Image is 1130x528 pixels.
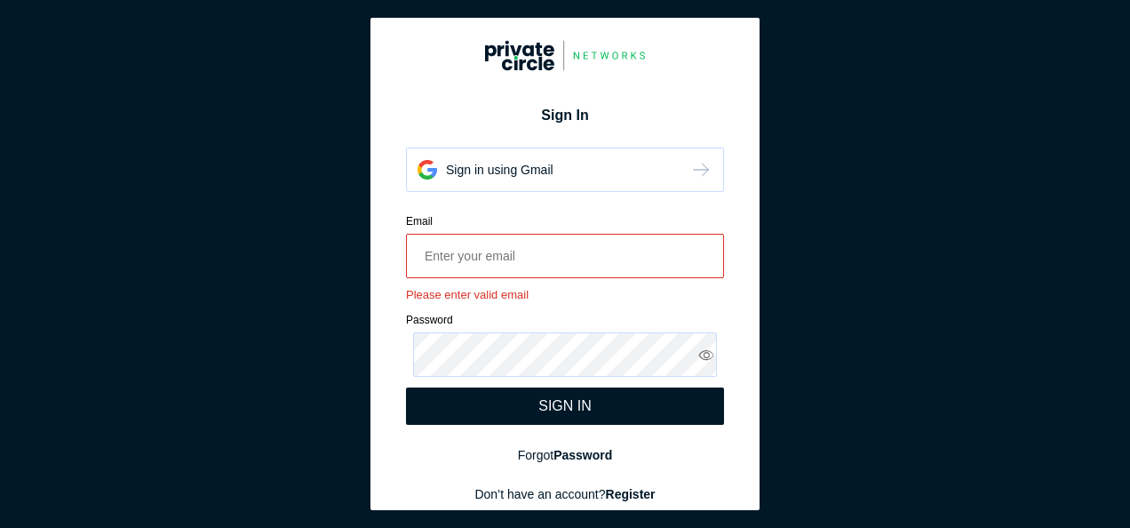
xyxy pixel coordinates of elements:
strong: Password [553,448,612,462]
div: Sign in using Gmail [446,161,553,179]
div: Please enter valid email [406,288,724,301]
div: Forgot [406,446,724,464]
div: Don’t have an account? [406,485,724,503]
img: Google [418,160,437,180]
img: Google [485,40,645,71]
div: Email [406,213,724,229]
strong: Register [606,487,656,501]
img: Google [689,159,712,180]
div: Sign In [406,105,724,126]
div: SIGN IN [538,398,592,414]
div: Password [406,312,724,328]
input: Enter your email [406,234,724,278]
